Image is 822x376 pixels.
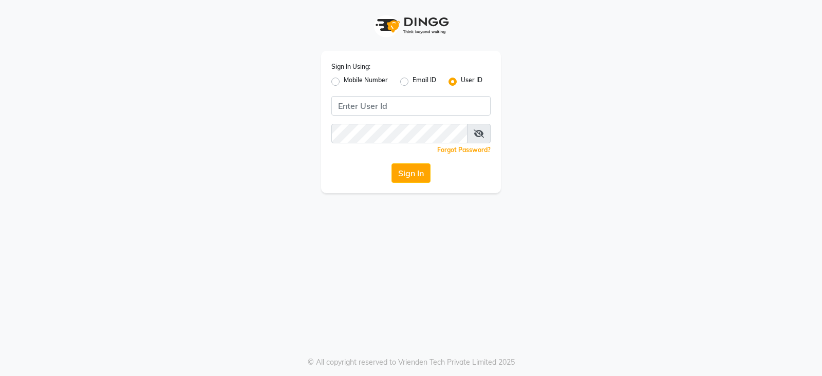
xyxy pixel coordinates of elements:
[344,76,388,88] label: Mobile Number
[437,146,491,154] a: Forgot Password?
[461,76,482,88] label: User ID
[413,76,436,88] label: Email ID
[331,62,370,71] label: Sign In Using:
[391,163,431,183] button: Sign In
[370,10,452,41] img: logo1.svg
[331,96,491,116] input: Username
[331,124,468,143] input: Username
